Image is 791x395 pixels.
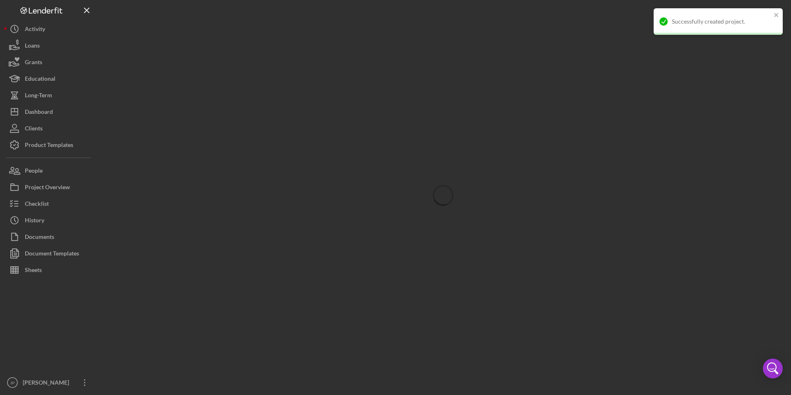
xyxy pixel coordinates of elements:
button: History [4,212,95,229]
button: Product Templates [4,137,95,153]
button: Long-Term [4,87,95,104]
button: Dashboard [4,104,95,120]
button: Sheets [4,262,95,278]
button: Educational [4,70,95,87]
div: People [25,162,43,181]
div: Documents [25,229,54,247]
div: Checklist [25,195,49,214]
button: Loans [4,37,95,54]
div: Grants [25,54,42,72]
text: JP [10,381,14,385]
div: Clients [25,120,43,139]
button: Grants [4,54,95,70]
button: Project Overview [4,179,95,195]
button: JP[PERSON_NAME] [4,374,95,391]
div: Successfully created project. [672,18,771,25]
button: Document Templates [4,245,95,262]
div: Loans [25,37,40,56]
button: Documents [4,229,95,245]
button: Checklist [4,195,95,212]
div: History [25,212,44,231]
div: Dashboard [25,104,53,122]
button: Clients [4,120,95,137]
div: Open Intercom Messenger [763,359,783,378]
div: Educational [25,70,55,89]
div: [PERSON_NAME] [21,374,74,393]
div: Product Templates [25,137,73,155]
button: close [774,12,779,19]
button: People [4,162,95,179]
div: Project Overview [25,179,70,197]
div: Document Templates [25,245,79,264]
div: Sheets [25,262,42,280]
button: Activity [4,21,95,37]
div: Long-Term [25,87,52,106]
div: Activity [25,21,45,39]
